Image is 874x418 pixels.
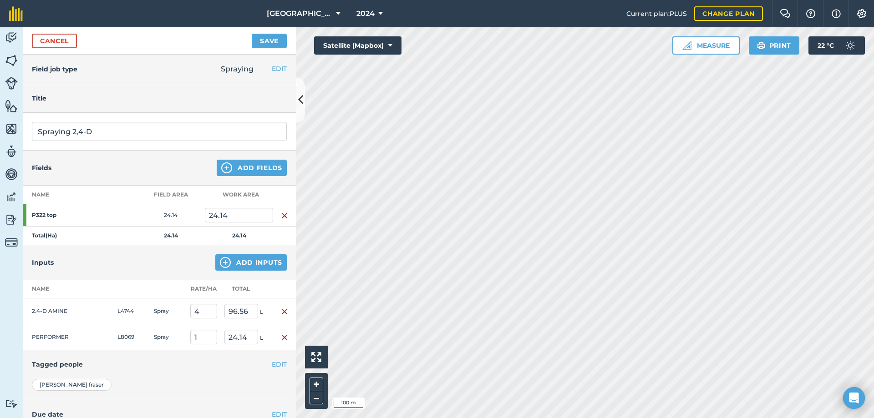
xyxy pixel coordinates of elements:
th: Total [221,280,273,298]
h4: Fields [32,163,51,173]
button: Satellite (Mapbox) [314,36,401,55]
td: L [221,298,273,324]
button: 22 °C [808,36,865,55]
th: Name [23,280,114,298]
h4: Title [32,93,287,103]
img: fieldmargin Logo [9,6,23,21]
img: Two speech bubbles overlapping with the left bubble in the forefront [780,9,791,18]
img: svg+xml;base64,PHN2ZyB4bWxucz0iaHR0cDovL3d3dy53My5vcmcvMjAwMC9zdmciIHdpZHRoPSIxNiIgaGVpZ2h0PSIyNC... [281,332,288,343]
strong: Total ( Ha ) [32,232,57,239]
td: L [221,324,273,350]
h4: Field job type [32,64,77,74]
h4: Inputs [32,257,54,267]
a: Cancel [32,34,77,48]
button: EDIT [272,359,287,369]
button: Measure [672,36,740,55]
th: Field Area [137,186,205,204]
th: Work area [205,186,273,204]
strong: P322 top [32,212,103,219]
img: Four arrows, one pointing top left, one top right, one bottom right and the last bottom left [311,352,321,362]
div: Open Intercom Messenger [843,387,865,409]
td: 2.4-D AMINE [23,298,114,324]
button: Save [252,34,287,48]
span: 22 ° C [818,36,834,55]
img: svg+xml;base64,PHN2ZyB4bWxucz0iaHR0cDovL3d3dy53My5vcmcvMjAwMC9zdmciIHdpZHRoPSI1NiIgaGVpZ2h0PSI2MC... [5,99,18,113]
button: + [310,378,323,391]
button: Add Inputs [215,254,287,271]
td: Spray [150,324,187,350]
strong: 24.14 [232,232,246,239]
img: svg+xml;base64,PHN2ZyB4bWxucz0iaHR0cDovL3d3dy53My5vcmcvMjAwMC9zdmciIHdpZHRoPSIxNCIgaGVpZ2h0PSIyNC... [221,162,232,173]
td: 24.14 [137,204,205,227]
img: svg+xml;base64,PD94bWwgdmVyc2lvbj0iMS4wIiBlbmNvZGluZz0idXRmLTgiPz4KPCEtLSBHZW5lcmF0b3I6IEFkb2JlIE... [5,190,18,204]
span: [GEOGRAPHIC_DATA] [267,8,332,19]
img: A question mark icon [805,9,816,18]
span: Current plan : PLUS [626,9,687,19]
img: svg+xml;base64,PHN2ZyB4bWxucz0iaHR0cDovL3d3dy53My5vcmcvMjAwMC9zdmciIHdpZHRoPSIxNiIgaGVpZ2h0PSIyNC... [281,210,288,221]
button: Print [749,36,800,55]
img: svg+xml;base64,PD94bWwgdmVyc2lvbj0iMS4wIiBlbmNvZGluZz0idXRmLTgiPz4KPCEtLSBHZW5lcmF0b3I6IEFkb2JlIE... [5,31,18,45]
button: – [310,391,323,404]
img: A cog icon [856,9,867,18]
h4: Tagged people [32,359,287,369]
span: 2024 [356,8,375,19]
img: svg+xml;base64,PD94bWwgdmVyc2lvbj0iMS4wIiBlbmNvZGluZz0idXRmLTgiPz4KPCEtLSBHZW5lcmF0b3I6IEFkb2JlIE... [5,399,18,408]
td: Spray [150,298,187,324]
img: svg+xml;base64,PD94bWwgdmVyc2lvbj0iMS4wIiBlbmNvZGluZz0idXRmLTgiPz4KPCEtLSBHZW5lcmF0b3I6IEFkb2JlIE... [5,236,18,249]
td: L4744 [114,298,150,324]
img: svg+xml;base64,PHN2ZyB4bWxucz0iaHR0cDovL3d3dy53My5vcmcvMjAwMC9zdmciIHdpZHRoPSIxNiIgaGVpZ2h0PSIyNC... [281,306,288,317]
img: svg+xml;base64,PD94bWwgdmVyc2lvbj0iMS4wIiBlbmNvZGluZz0idXRmLTgiPz4KPCEtLSBHZW5lcmF0b3I6IEFkb2JlIE... [5,145,18,158]
span: Spraying [221,65,254,73]
img: svg+xml;base64,PHN2ZyB4bWxucz0iaHR0cDovL3d3dy53My5vcmcvMjAwMC9zdmciIHdpZHRoPSI1NiIgaGVpZ2h0PSI2MC... [5,122,18,136]
img: svg+xml;base64,PD94bWwgdmVyc2lvbj0iMS4wIiBlbmNvZGluZz0idXRmLTgiPz4KPCEtLSBHZW5lcmF0b3I6IEFkb2JlIE... [5,167,18,181]
a: Change plan [694,6,763,21]
img: svg+xml;base64,PD94bWwgdmVyc2lvbj0iMS4wIiBlbmNvZGluZz0idXRmLTgiPz4KPCEtLSBHZW5lcmF0b3I6IEFkb2JlIE... [5,77,18,90]
img: svg+xml;base64,PD94bWwgdmVyc2lvbj0iMS4wIiBlbmNvZGluZz0idXRmLTgiPz4KPCEtLSBHZW5lcmF0b3I6IEFkb2JlIE... [841,36,859,55]
img: svg+xml;base64,PHN2ZyB4bWxucz0iaHR0cDovL3d3dy53My5vcmcvMjAwMC9zdmciIHdpZHRoPSIxOSIgaGVpZ2h0PSIyNC... [757,40,766,51]
img: svg+xml;base64,PHN2ZyB4bWxucz0iaHR0cDovL3d3dy53My5vcmcvMjAwMC9zdmciIHdpZHRoPSIxNyIgaGVpZ2h0PSIxNy... [832,8,841,19]
img: svg+xml;base64,PHN2ZyB4bWxucz0iaHR0cDovL3d3dy53My5vcmcvMjAwMC9zdmciIHdpZHRoPSIxNCIgaGVpZ2h0PSIyNC... [220,257,231,268]
button: EDIT [272,64,287,74]
td: L8069 [114,324,150,350]
img: svg+xml;base64,PHN2ZyB4bWxucz0iaHR0cDovL3d3dy53My5vcmcvMjAwMC9zdmciIHdpZHRoPSI1NiIgaGVpZ2h0PSI2MC... [5,54,18,67]
input: What needs doing? [32,122,287,141]
div: [PERSON_NAME] fraser [32,379,112,391]
img: svg+xml;base64,PD94bWwgdmVyc2lvbj0iMS4wIiBlbmNvZGluZz0idXRmLTgiPz4KPCEtLSBHZW5lcmF0b3I6IEFkb2JlIE... [5,213,18,227]
img: Ruler icon [682,41,691,50]
th: Rate/ Ha [187,280,221,298]
th: Name [23,186,137,204]
strong: 24.14 [164,232,178,239]
td: PERFORMER [23,324,114,350]
button: Add Fields [217,160,287,176]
